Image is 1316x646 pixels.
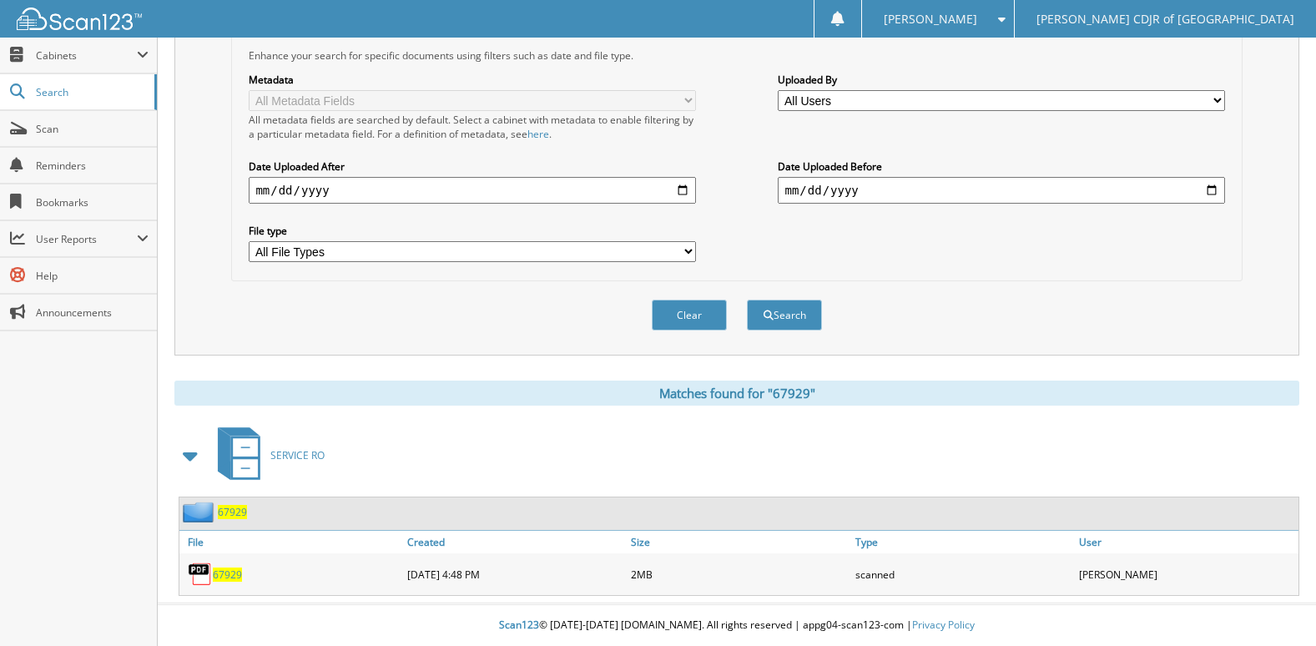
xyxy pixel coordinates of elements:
a: File [179,531,403,553]
label: Metadata [249,73,695,87]
div: All metadata fields are searched by default. Select a cabinet with metadata to enable filtering b... [249,113,695,141]
div: Matches found for "67929" [174,381,1299,406]
div: © [DATE]-[DATE] [DOMAIN_NAME]. All rights reserved | appg04-scan123-com | [158,605,1316,646]
label: File type [249,224,695,238]
span: Reminders [36,159,149,173]
input: end [778,177,1224,204]
span: Bookmarks [36,195,149,209]
button: Search [747,300,822,331]
button: Clear [652,300,727,331]
a: User [1075,531,1298,553]
div: 2MB [627,558,850,591]
img: PDF.png [188,562,213,587]
label: Uploaded By [778,73,1224,87]
div: [PERSON_NAME] [1075,558,1298,591]
span: Help [36,269,149,283]
img: scan123-logo-white.svg [17,8,142,30]
a: 67929 [218,505,247,519]
iframe: Chat Widget [1233,566,1316,646]
div: scanned [851,558,1075,591]
span: [PERSON_NAME] [884,14,977,24]
span: Search [36,85,146,99]
span: Cabinets [36,48,137,63]
a: Size [627,531,850,553]
span: Scan [36,122,149,136]
input: start [249,177,695,204]
a: Created [403,531,627,553]
label: Date Uploaded Before [778,159,1224,174]
a: 67929 [213,568,242,582]
span: User Reports [36,232,137,246]
a: Type [851,531,1075,553]
div: [DATE] 4:48 PM [403,558,627,591]
span: Announcements [36,305,149,320]
a: here [527,127,549,141]
a: Privacy Policy [912,618,975,632]
span: [PERSON_NAME] CDJR of [GEOGRAPHIC_DATA] [1036,14,1294,24]
div: Enhance your search for specific documents using filters such as date and file type. [240,48,1233,63]
label: Date Uploaded After [249,159,695,174]
span: Scan123 [499,618,539,632]
img: folder2.png [183,502,218,522]
span: SERVICE RO [270,448,325,462]
a: SERVICE RO [208,422,325,488]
